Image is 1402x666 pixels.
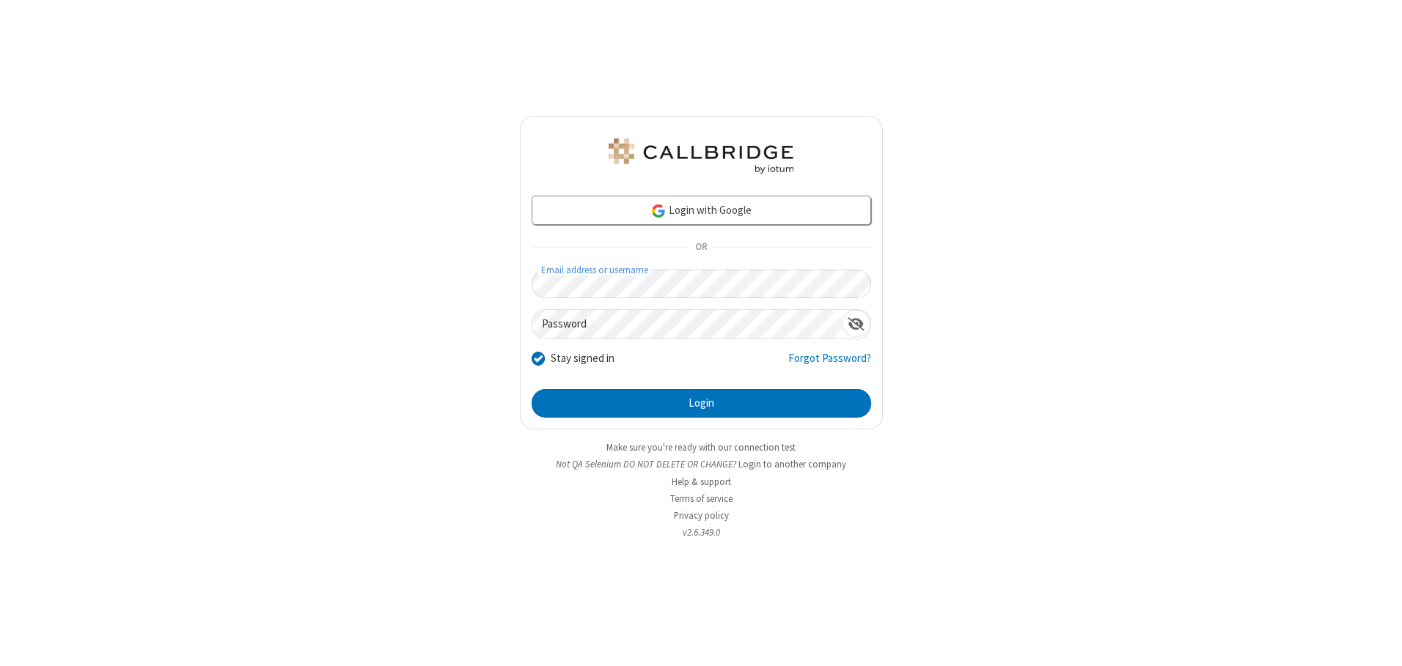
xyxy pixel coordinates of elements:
a: Privacy policy [674,509,729,522]
button: Login [532,389,871,418]
img: QA Selenium DO NOT DELETE OR CHANGE [606,138,796,174]
li: Not QA Selenium DO NOT DELETE OR CHANGE? [520,457,883,471]
a: Login with Google [532,196,871,225]
a: Forgot Password? [788,350,871,378]
input: Email address or username [532,270,871,298]
label: Stay signed in [551,350,614,367]
a: Terms of service [670,492,733,505]
button: Login to another company [738,457,846,471]
a: Make sure you're ready with our connection test [606,441,796,454]
img: google-icon.png [650,203,667,219]
input: Password [532,310,842,338]
div: Show password [842,310,870,337]
span: OR [689,237,713,258]
li: v2.6.349.0 [520,525,883,539]
a: Help & support [672,476,731,488]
